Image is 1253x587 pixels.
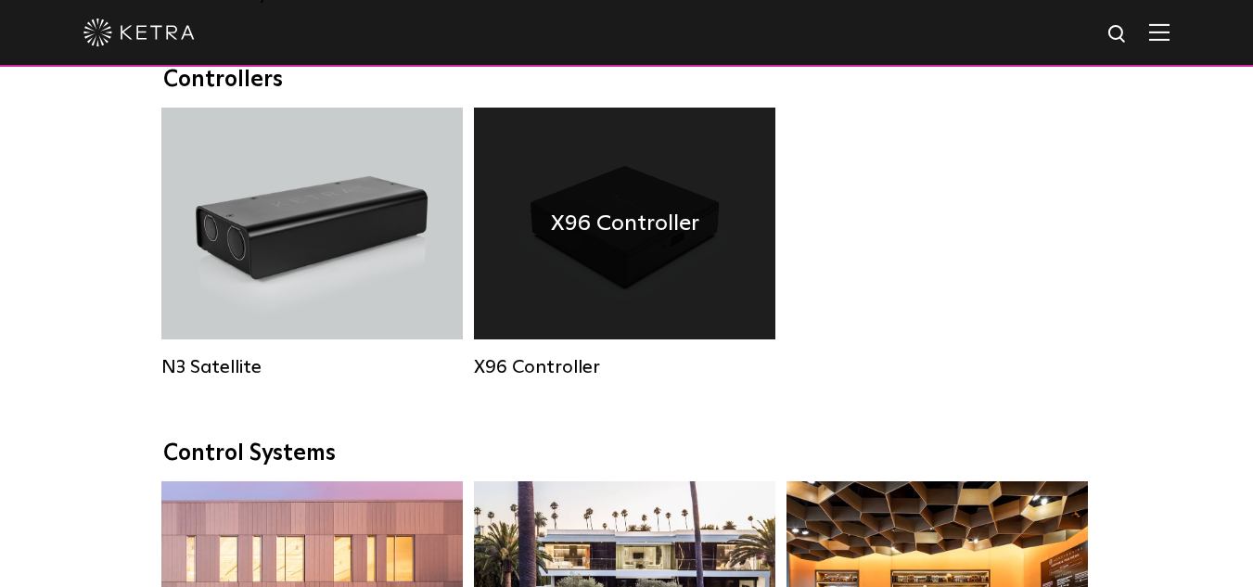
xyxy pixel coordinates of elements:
[474,356,775,378] div: X96 Controller
[83,19,195,46] img: ketra-logo-2019-white
[163,440,1091,467] div: Control Systems
[551,206,699,241] h4: X96 Controller
[1149,23,1170,41] img: Hamburger%20Nav.svg
[161,356,463,378] div: N3 Satellite
[161,108,463,378] a: N3 Satellite N3 Satellite
[474,108,775,378] a: X96 Controller X96 Controller
[163,67,1091,94] div: Controllers
[1106,23,1130,46] img: search icon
